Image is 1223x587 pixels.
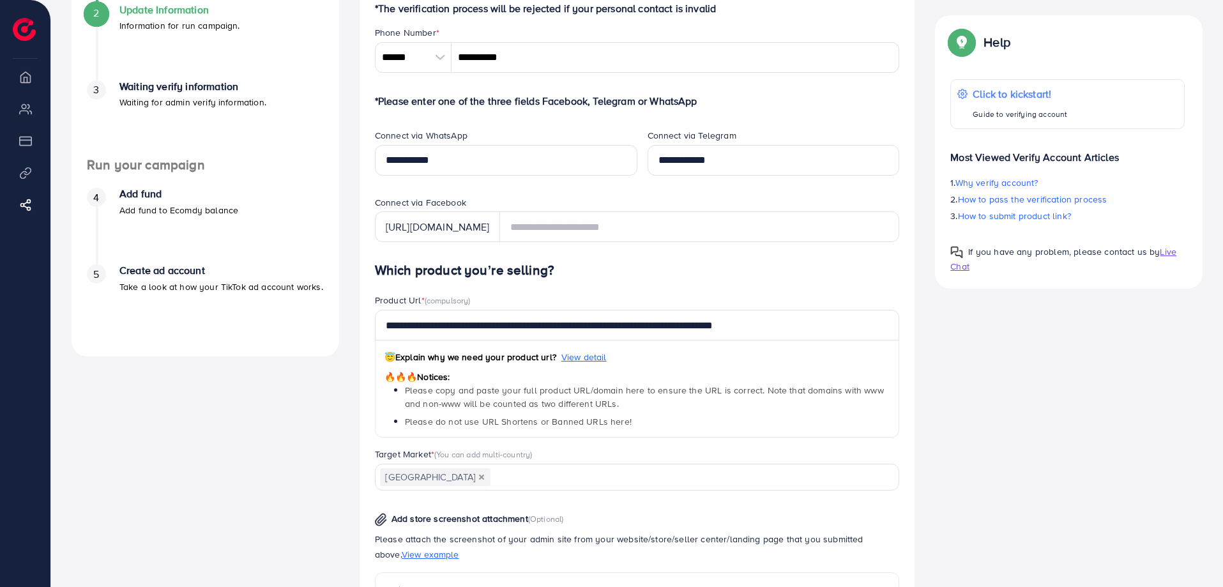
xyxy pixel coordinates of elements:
span: 😇 [384,351,395,363]
p: Add fund to Ecomdy balance [119,202,238,218]
div: [URL][DOMAIN_NAME] [375,211,500,242]
p: Help [984,34,1010,50]
img: Popup guide [950,31,973,54]
p: Please attach the screenshot of your admin site from your website/store/seller center/landing pag... [375,531,900,562]
span: 4 [93,190,99,205]
span: (compulsory) [425,294,471,306]
span: 2 [93,6,99,20]
span: (You can add multi-country) [434,448,532,460]
input: Search for option [492,468,883,487]
label: Connect via Telegram [648,129,736,142]
h4: Waiting verify information [119,80,266,93]
span: Add store screenshot attachment [391,512,528,525]
span: 5 [93,267,99,282]
span: 3 [93,82,99,97]
span: How to pass the verification process [958,193,1107,206]
p: 3. [950,208,1185,224]
label: Product Url [375,294,471,307]
h4: Run your campaign [72,157,339,173]
span: Explain why we need your product url? [384,351,556,363]
p: Take a look at how your TikTok ad account works. [119,279,323,294]
li: Add fund [72,188,339,264]
img: img [375,513,387,526]
p: Information for run campaign. [119,18,240,33]
span: View detail [561,351,607,363]
p: Guide to verifying account [973,107,1067,122]
iframe: Chat [1169,530,1213,577]
p: 1. [950,175,1185,190]
label: Target Market [375,448,533,461]
button: Deselect Pakistan [478,474,485,480]
span: Please copy and paste your full product URL/domain here to ensure the URL is correct. Note that d... [405,384,884,409]
label: Phone Number [375,26,439,39]
span: Notices: [384,370,450,383]
span: If you have any problem, please contact us by [968,245,1160,258]
p: *The verification process will be rejected if your personal contact is invalid [375,1,900,16]
span: [GEOGRAPHIC_DATA] [380,468,490,486]
span: (Optional) [528,513,564,524]
li: Waiting verify information [72,80,339,157]
span: How to submit product link? [958,210,1071,222]
p: Click to kickstart! [973,86,1067,102]
span: 🔥🔥🔥 [384,370,417,383]
p: 2. [950,192,1185,207]
img: logo [13,18,36,41]
span: Please do not use URL Shortens or Banned URLs here! [405,415,632,428]
span: View example [402,548,459,561]
li: Create ad account [72,264,339,341]
h4: Add fund [119,188,238,200]
label: Connect via WhatsApp [375,129,467,142]
p: *Please enter one of the three fields Facebook, Telegram or WhatsApp [375,93,900,109]
p: Waiting for admin verify information. [119,95,266,110]
span: Why verify account? [955,176,1038,189]
h4: Create ad account [119,264,323,277]
h4: Update Information [119,4,240,16]
div: Search for option [375,464,900,490]
img: Popup guide [950,246,963,259]
label: Connect via Facebook [375,196,466,209]
p: Most Viewed Verify Account Articles [950,139,1185,165]
h4: Which product you’re selling? [375,263,900,278]
li: Update Information [72,4,339,80]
